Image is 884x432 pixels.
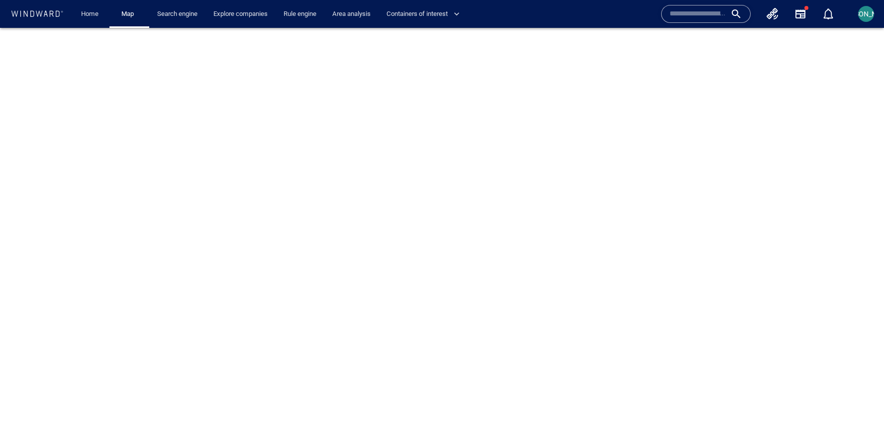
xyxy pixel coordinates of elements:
a: Rule engine [280,5,320,23]
span: Containers of interest [387,8,460,20]
div: Notification center [822,8,834,20]
button: Home [74,5,105,23]
button: Map [113,5,145,23]
a: Map [117,5,141,23]
a: Home [77,5,102,23]
a: Explore companies [209,5,272,23]
iframe: Chat [842,387,877,425]
a: Search engine [153,5,201,23]
a: Area analysis [328,5,375,23]
button: [PERSON_NAME] [856,4,876,24]
button: Containers of interest [383,5,468,23]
